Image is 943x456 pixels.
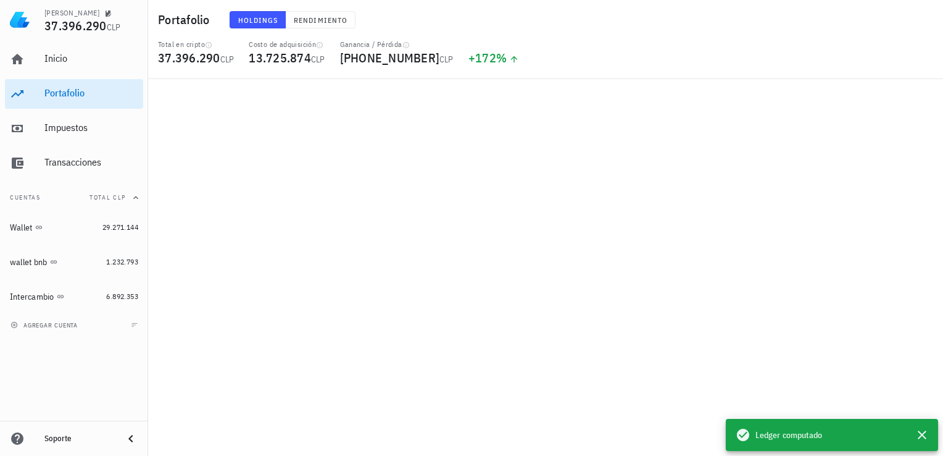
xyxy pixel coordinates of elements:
span: 13.725.874 [249,49,311,66]
div: Ganancia / Pérdida [340,40,454,49]
div: +172 [468,52,520,64]
div: [PERSON_NAME] [44,8,99,18]
span: CLP [220,54,235,65]
button: agregar cuenta [7,319,83,331]
div: Portafolio [44,87,138,99]
div: Inicio [44,53,138,64]
span: agregar cuenta [13,321,78,329]
span: Rendimiento [293,15,347,25]
div: Soporte [44,434,114,444]
a: Inicio [5,44,143,74]
button: Rendimiento [286,11,355,28]
a: Wallet 29.271.144 [5,213,143,242]
h1: Portafolio [158,10,215,30]
span: [PHONE_NUMBER] [340,49,440,66]
button: CuentasTotal CLP [5,183,143,213]
div: Transacciones [44,156,138,168]
div: wallet bnb [10,257,48,268]
div: Intercambio [10,292,54,302]
span: Holdings [238,15,278,25]
a: wallet bnb 1.232.793 [5,247,143,277]
span: Ledger computado [755,428,823,442]
div: Costo de adquisición [249,40,325,49]
span: Total CLP [89,193,126,201]
span: 6.892.353 [106,292,138,301]
span: CLP [107,22,121,33]
div: Wallet [10,222,33,233]
span: CLP [311,54,325,65]
span: CLP [439,54,454,65]
div: Impuestos [44,122,138,133]
span: 37.396.290 [44,17,107,34]
span: 1.232.793 [106,257,138,266]
span: 37.396.290 [158,49,220,66]
a: Transacciones [5,148,143,178]
img: LedgiFi [10,10,30,30]
button: Holdings [230,11,286,28]
span: 29.271.144 [102,222,138,232]
div: avatar [916,10,936,30]
span: % [496,49,507,66]
div: Total en cripto [158,40,234,49]
a: Portafolio [5,79,143,109]
a: Intercambio 6.892.353 [5,282,143,311]
a: Impuestos [5,114,143,143]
